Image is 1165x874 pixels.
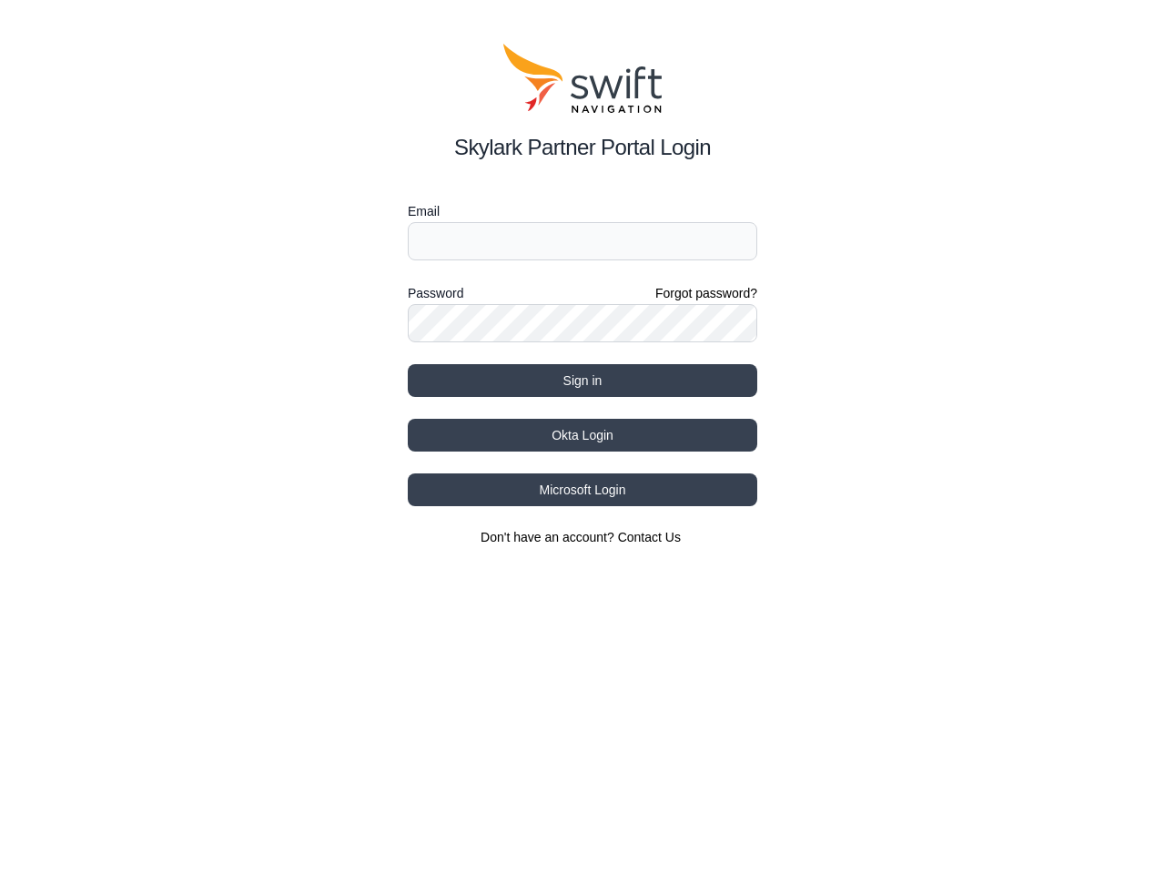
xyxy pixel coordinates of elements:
[408,473,757,506] button: Microsoft Login
[408,528,757,546] section: Don't have an account?
[408,131,757,164] h2: Skylark Partner Portal Login
[618,530,681,544] a: Contact Us
[408,282,463,304] label: Password
[408,200,757,222] label: Email
[408,364,757,397] button: Sign in
[408,419,757,452] button: Okta Login
[655,284,757,302] a: Forgot password?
